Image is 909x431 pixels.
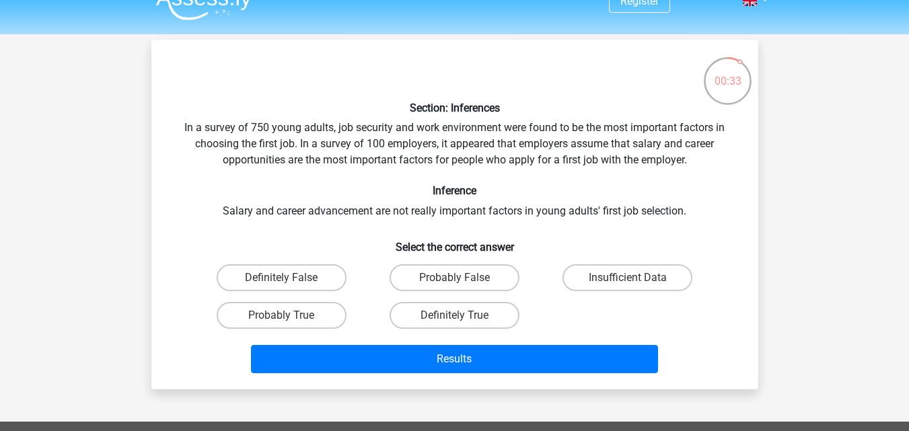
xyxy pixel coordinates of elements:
button: Results [251,345,658,373]
label: Definitely True [390,302,519,329]
label: Insufficient Data [562,264,692,291]
label: Probably False [390,264,519,291]
label: Definitely False [217,264,347,291]
div: In a survey of 750 young adults, job security and work environment were found to be the most impo... [157,50,753,379]
div: 00:33 [702,56,753,89]
label: Probably True [217,302,347,329]
h6: Inference [173,184,737,197]
h6: Section: Inferences [173,102,737,114]
h6: Select the correct answer [173,230,737,253]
